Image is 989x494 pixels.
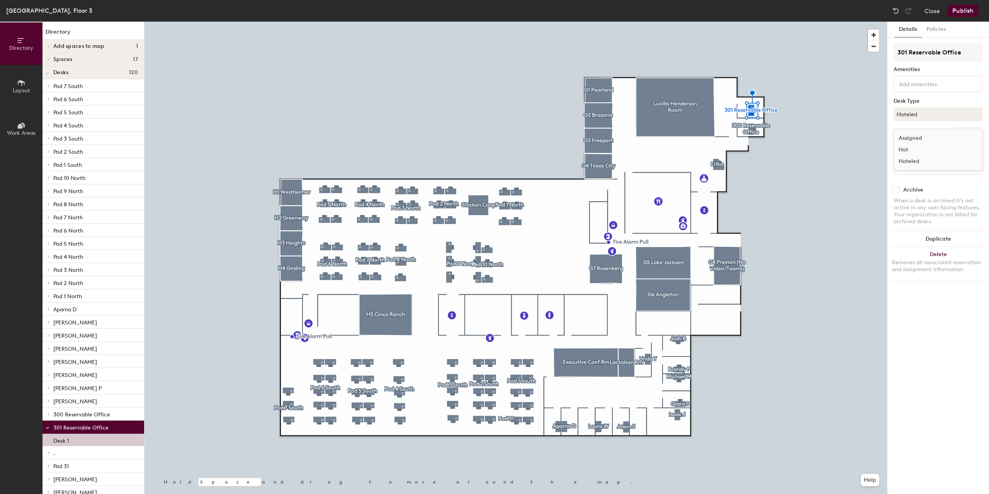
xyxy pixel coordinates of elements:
div: Assigned [894,132,971,144]
span: 120 [129,70,138,76]
span: Pod 7 South [53,83,83,90]
span: Pod 5 North [53,241,83,247]
span: Pod 2 North [53,280,83,287]
span: 1 [136,43,138,49]
span: Pod 9 North [53,188,83,195]
span: Pod 2 South [53,149,83,155]
span: [PERSON_NAME] [53,372,97,379]
p: Desk 1 [53,435,69,444]
span: Work Areas [7,130,36,136]
span: [PERSON_NAME] [53,398,97,405]
span: Pod 4 South [53,122,83,129]
span: 301 Reservable Office [53,424,109,431]
span: Pod 31 [53,463,69,470]
span: Pod 4 North [53,254,83,260]
span: Layout [13,87,30,94]
span: Directory [9,45,33,51]
span: Pod 3 North [53,267,83,273]
img: Redo [904,7,912,15]
button: Duplicate [887,231,989,247]
button: DeleteRemoves all associated reservation and assignment information [887,247,989,281]
span: Pod 8 North [53,201,83,208]
span: 17 [133,56,138,63]
span: [PERSON_NAME] P [53,385,102,392]
span: [PERSON_NAME] [53,346,97,352]
img: Undo [892,7,900,15]
h1: Directory [42,28,144,40]
button: Ungroup [955,127,983,141]
span: Pod 1 South [53,162,82,168]
button: Policies [922,22,950,37]
span: [PERSON_NAME] [53,476,97,483]
span: [PERSON_NAME] [53,333,97,339]
div: Removes all associated reservation and assignment information [892,259,984,273]
span: Aparna D [53,306,76,313]
span: 300 Reservable Office [53,411,110,418]
span: [PERSON_NAME] [53,359,97,365]
span: Add spaces to map [53,43,105,49]
span: Pod 6 North [53,227,83,234]
span: Pod 3 South [53,136,83,142]
div: When a desk is archived it's not active in any user-facing features. Your organization is not bil... [894,197,983,225]
div: Amenities [894,66,983,73]
span: Pod 10 North [53,175,85,182]
span: Desks [53,70,68,76]
div: Archive [903,187,923,193]
button: Publish [948,5,978,17]
div: Hoteled [894,156,971,167]
div: Desk Type [894,98,983,104]
div: [GEOGRAPHIC_DATA], Floor 3 [6,6,92,15]
span: Spaces [53,56,73,63]
button: Help [861,474,879,486]
span: Pod 6 South [53,96,83,103]
button: Hoteled [894,107,983,121]
span: [PERSON_NAME] [53,319,97,326]
span: Pod 5 South [53,109,83,116]
button: Close [924,5,940,17]
input: Add amenities [897,79,967,88]
span: . [53,450,55,457]
span: Pod 7 North [53,214,83,221]
div: Hot [894,144,971,156]
button: Details [894,22,922,37]
span: Pod 1 North [53,293,82,300]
